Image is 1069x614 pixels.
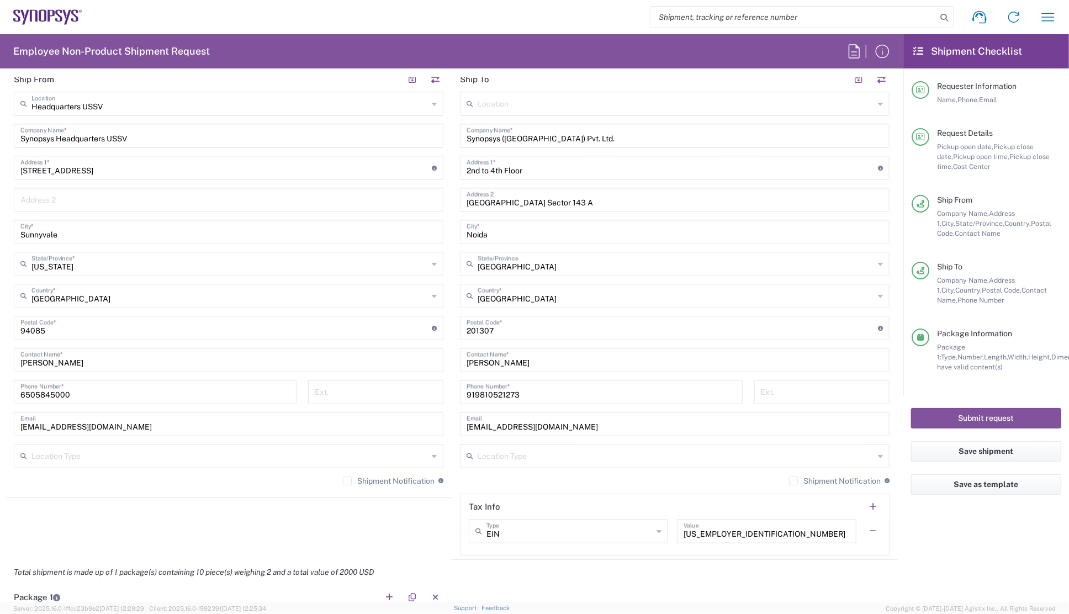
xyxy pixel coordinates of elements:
span: Contact Name [955,229,1001,237]
span: Pickup open date, [937,142,993,151]
span: City, [941,219,955,227]
h2: Shipment Checklist [913,45,1022,58]
span: Height, [1028,353,1051,361]
span: Postal Code, [982,286,1022,294]
button: Save as template [911,474,1061,495]
label: Shipment Notification [789,477,881,485]
input: Shipment, tracking or reference number [650,7,936,28]
span: Phone Number [957,296,1004,304]
span: Server: 2025.16.0-1ffcc23b9e2 [13,605,144,612]
span: [DATE] 12:25:34 [221,605,266,612]
span: Number, [957,353,984,361]
span: Pickup open time, [953,152,1009,161]
h2: Tax Info [469,501,500,512]
span: Company Name, [937,209,989,218]
span: Company Name, [937,276,989,284]
a: Feedback [481,605,510,611]
a: Support [454,605,481,611]
span: [DATE] 12:29:29 [99,605,144,612]
button: Save shipment [911,441,1061,462]
span: Client: 2025.16.0-1592391 [149,605,266,612]
button: Submit request [911,408,1061,428]
span: Phone, [957,96,979,104]
span: Type, [941,353,957,361]
span: Width, [1008,353,1028,361]
span: Email [979,96,997,104]
span: Cost Center [953,162,991,171]
span: Request Details [937,129,993,137]
span: Length, [984,353,1008,361]
span: Ship To [937,262,962,271]
span: Package Information [937,329,1012,338]
span: Country, [955,286,982,294]
h2: Ship To [460,74,489,85]
h2: Employee Non-Product Shipment Request [13,45,210,58]
span: City, [941,286,955,294]
label: Shipment Notification [343,477,435,485]
span: Requester Information [937,82,1017,91]
span: State/Province, [955,219,1004,227]
em: Total shipment is made up of 1 package(s) containing 10 piece(s) weighing 2 and a total value of ... [6,568,382,576]
span: Ship From [937,195,972,204]
span: Name, [937,96,957,104]
span: Package 1: [937,343,965,361]
h2: Package 1 [14,592,60,603]
span: Country, [1004,219,1031,227]
h2: Ship From [14,74,54,85]
span: Copyright © [DATE]-[DATE] Agistix Inc., All Rights Reserved [886,604,1056,613]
